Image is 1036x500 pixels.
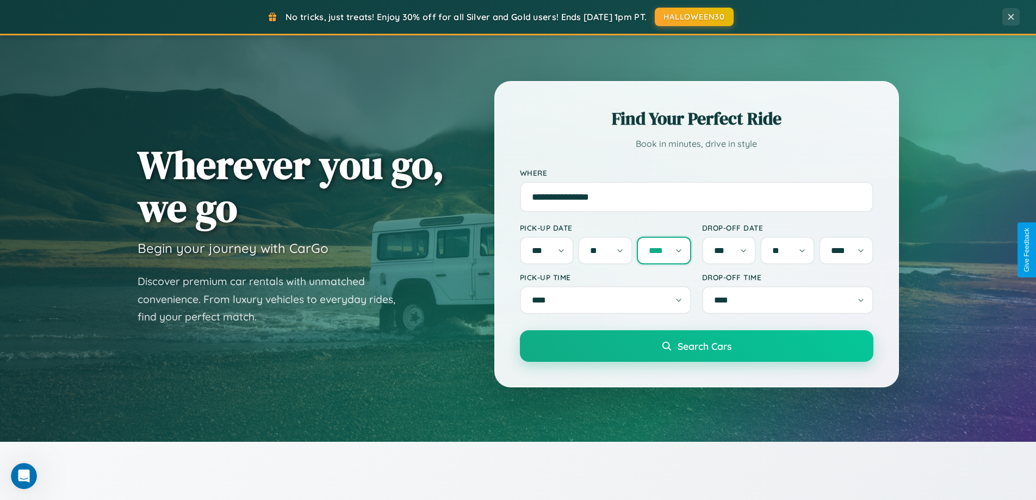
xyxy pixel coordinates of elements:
[138,273,410,326] p: Discover premium car rentals with unmatched convenience. From luxury vehicles to everyday rides, ...
[702,273,873,282] label: Drop-off Time
[1023,228,1031,272] div: Give Feedback
[678,340,731,352] span: Search Cars
[138,240,328,256] h3: Begin your journey with CarGo
[520,168,873,177] label: Where
[702,223,873,232] label: Drop-off Date
[655,8,734,26] button: HALLOWEEN30
[520,136,873,152] p: Book in minutes, drive in style
[520,273,691,282] label: Pick-up Time
[520,223,691,232] label: Pick-up Date
[286,11,647,22] span: No tricks, just treats! Enjoy 30% off for all Silver and Gold users! Ends [DATE] 1pm PT.
[520,107,873,131] h2: Find Your Perfect Ride
[138,143,444,229] h1: Wherever you go, we go
[520,330,873,362] button: Search Cars
[11,463,37,489] iframe: Intercom live chat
